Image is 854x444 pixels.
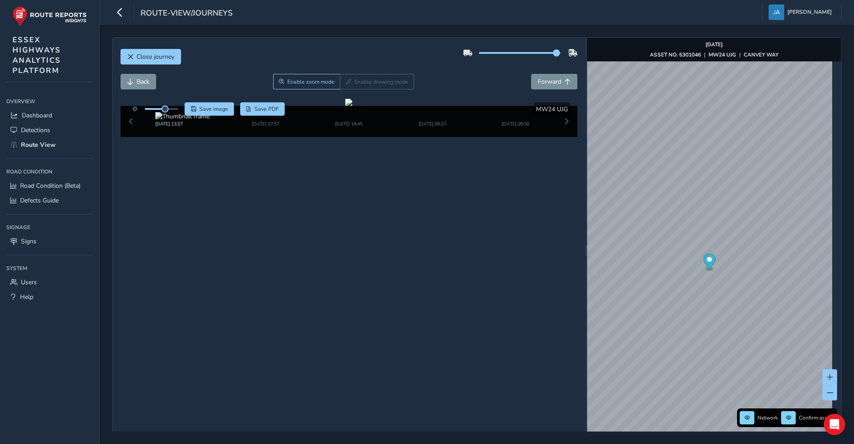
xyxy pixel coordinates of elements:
[21,237,36,246] span: Signs
[6,178,93,193] a: Road Condition (Beta)
[6,123,93,137] a: Detections
[287,78,334,85] span: Enable zoom mode
[787,4,832,20] span: [PERSON_NAME]
[6,137,93,152] a: Route View
[21,141,56,149] span: Route View
[254,105,279,113] span: Save PDF
[21,278,37,287] span: Users
[121,49,181,65] button: Close journey
[536,105,568,113] span: MW24 UJG
[650,51,778,58] div: | |
[769,4,835,20] button: [PERSON_NAME]
[6,275,93,290] a: Users
[20,182,81,190] span: Road Condition (Beta)
[705,41,723,48] strong: [DATE]
[6,165,93,178] div: Road Condition
[650,51,701,58] strong: ASSET NO. 6301046
[185,102,234,116] button: Save
[22,111,52,120] span: Dashboard
[20,196,59,205] span: Defects Guide
[240,102,285,116] button: PDF
[20,293,33,301] span: Help
[405,112,459,121] img: Thumbnail frame
[538,77,561,86] span: Forward
[769,4,784,20] img: diamond-layout
[757,414,778,421] span: Network
[6,193,93,208] a: Defects Guide
[824,414,845,435] div: Open Intercom Messenger
[6,290,93,304] a: Help
[744,51,778,58] strong: CANVEY WAY
[121,74,156,89] button: Back
[137,52,174,61] span: Close journey
[322,112,376,121] img: Thumbnail frame
[531,74,577,89] button: Forward
[12,6,87,26] img: rr logo
[709,51,736,58] strong: MW24 UJG
[322,121,376,127] div: [DATE] 18:45
[799,414,834,421] span: Confirm assets
[238,112,293,121] img: Thumbnail frame
[155,121,209,127] div: [DATE] 13:27
[703,254,715,272] div: Map marker
[238,121,293,127] div: [DATE] 07:57
[273,74,340,89] button: Zoom
[6,234,93,249] a: Signs
[155,112,209,121] img: Thumbnail frame
[488,112,543,121] img: Thumbnail frame
[137,77,149,86] span: Back
[12,35,61,76] span: ESSEX HIGHWAYS ANALYTICS PLATFORM
[6,262,93,275] div: System
[141,8,233,20] span: route-view/journeys
[6,95,93,108] div: Overview
[6,108,93,123] a: Dashboard
[488,121,543,127] div: [DATE] 09:30
[405,121,459,127] div: [DATE] 09:27
[21,126,50,134] span: Detections
[6,221,93,234] div: Signage
[199,105,228,113] span: Save image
